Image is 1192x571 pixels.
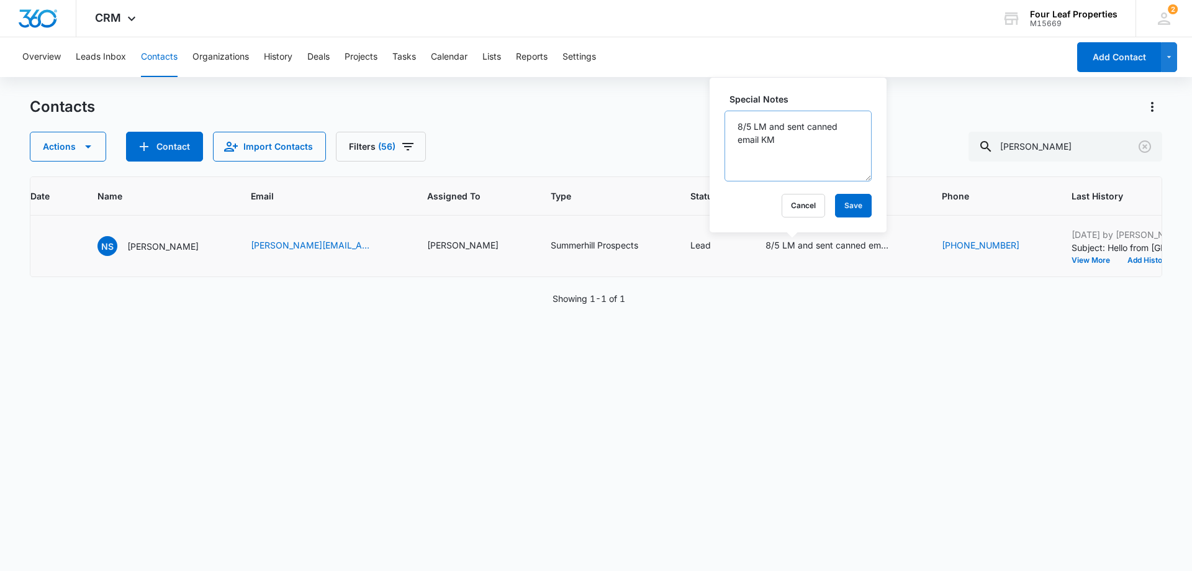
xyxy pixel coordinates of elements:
[126,132,203,162] button: Add Contact
[192,37,249,77] button: Organizations
[431,37,467,77] button: Calendar
[690,190,718,203] span: Status
[22,37,61,77] button: Overview
[782,194,825,217] button: Cancel
[551,239,661,254] div: Type - Summerhill Prospects - Select to Edit Field
[942,190,1024,203] span: Phone
[95,11,121,24] span: CRM
[1168,4,1178,14] div: notifications count
[482,37,501,77] button: Lists
[942,239,1019,252] a: [PHONE_NUMBER]
[551,239,638,252] div: Summerhill Prospects
[1072,257,1119,264] button: View More
[765,239,912,254] div: Special Notes - 8/5 LM and sent canned email KM - Select to Edit Field
[562,37,596,77] button: Settings
[392,37,416,77] button: Tasks
[345,37,377,77] button: Projects
[264,37,292,77] button: History
[30,98,95,116] h1: Contacts
[765,239,890,252] div: 8/5 LM and sent canned email KM
[141,37,178,77] button: Contacts
[213,132,326,162] button: Import Contacts
[1077,42,1161,72] button: Add Contact
[76,37,126,77] button: Leads Inbox
[1135,137,1155,157] button: Clear
[690,239,711,252] div: Lead
[251,239,375,252] a: [PERSON_NAME][EMAIL_ADDRESS][PERSON_NAME][DOMAIN_NAME]
[307,37,330,77] button: Deals
[690,239,733,254] div: Status - Lead - Select to Edit Field
[516,37,548,77] button: Reports
[729,93,877,106] label: Special Notes
[97,190,203,203] span: Name
[942,239,1042,254] div: Phone - 7343207697 - Select to Edit Field
[427,190,503,203] span: Assigned To
[551,190,643,203] span: Type
[251,239,397,254] div: Email - salamey.noah@gmail.com - Select to Edit Field
[427,239,521,254] div: Assigned To - Kelly Mursch - Select to Edit Field
[97,236,117,256] span: NS
[378,142,395,151] span: (56)
[1142,97,1162,117] button: Actions
[127,240,199,253] p: [PERSON_NAME]
[30,132,106,162] button: Actions
[1030,9,1117,19] div: account name
[427,239,499,252] div: [PERSON_NAME]
[1168,4,1178,14] span: 2
[1119,257,1178,264] button: Add History
[1030,19,1117,28] div: account id
[968,132,1162,162] input: Search Contacts
[336,132,426,162] button: Filters
[251,190,379,203] span: Email
[97,236,221,256] div: Name - Noah Salamey - Select to Edit Field
[553,292,625,305] p: Showing 1-1 of 1
[725,111,872,181] textarea: 8/5 LM and sent canned email KM
[835,194,872,217] button: Save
